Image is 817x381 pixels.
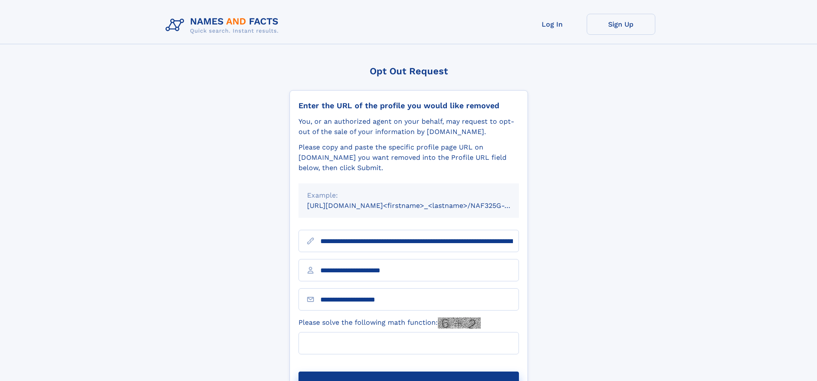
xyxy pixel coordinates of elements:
div: You, or an authorized agent on your behalf, may request to opt-out of the sale of your informatio... [298,116,519,137]
label: Please solve the following math function: [298,317,481,329]
small: [URL][DOMAIN_NAME]<firstname>_<lastname>/NAF325G-xxxxxxxx [307,201,535,210]
img: Logo Names and Facts [162,14,286,37]
a: Log In [518,14,587,35]
a: Sign Up [587,14,655,35]
div: Enter the URL of the profile you would like removed [298,101,519,110]
div: Please copy and paste the specific profile page URL on [DOMAIN_NAME] you want removed into the Pr... [298,142,519,173]
div: Example: [307,190,510,201]
div: Opt Out Request [289,66,528,76]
